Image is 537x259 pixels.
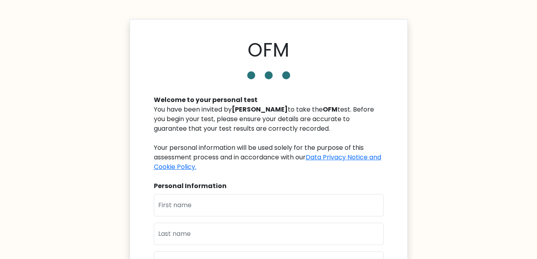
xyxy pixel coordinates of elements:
div: Personal Information [154,181,384,191]
h1: OFM [248,39,289,62]
input: First name [154,194,384,216]
div: Welcome to your personal test [154,95,384,105]
input: Last name [154,223,384,245]
b: OFM [323,105,337,114]
b: [PERSON_NAME] [232,105,288,114]
div: You have been invited by to take the test. Before you begin your test, please ensure your details... [154,105,384,172]
a: Data Privacy Notice and Cookie Policy. [154,153,381,171]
